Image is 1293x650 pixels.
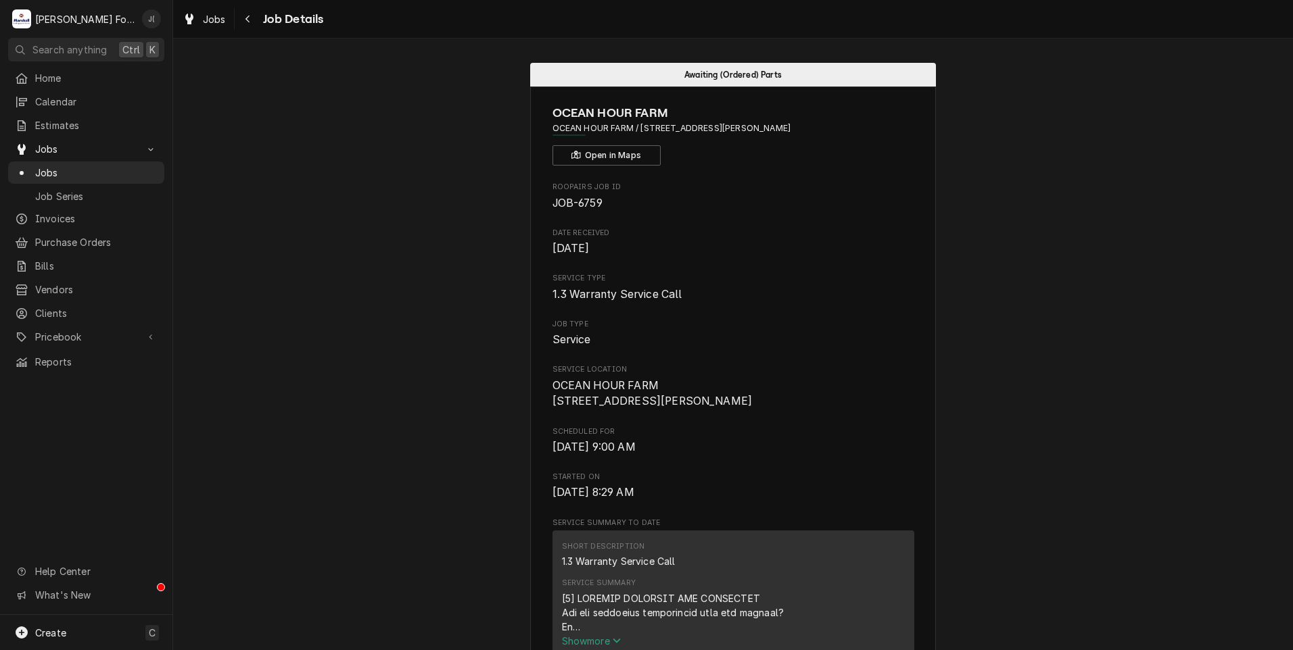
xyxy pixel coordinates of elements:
[553,195,914,211] span: Roopairs Job ID
[684,70,782,79] span: Awaiting (Ordered) Parts
[35,142,137,156] span: Jobs
[553,319,914,348] div: Job Type
[553,486,634,499] span: [DATE] 8:29 AM
[35,355,158,369] span: Reports
[35,118,158,132] span: Estimates
[8,91,164,113] a: Calendar
[553,364,914,375] span: Service Location
[8,114,164,136] a: Estimates
[553,228,914,257] div: Date Received
[553,288,682,301] span: 1.3 Warranty Service Call
[237,8,259,30] button: Navigate back
[553,518,914,528] span: Service Summary To Date
[553,286,914,303] span: Service Type
[122,43,140,57] span: Ctrl
[8,584,164,606] a: Go to What's New
[8,207,164,230] a: Invoices
[553,122,914,134] span: Address
[259,10,324,28] span: Job Details
[8,351,164,373] a: Reports
[35,306,158,320] span: Clients
[562,554,676,568] div: 1.3 Warranty Service Call
[149,626,156,640] span: C
[553,472,914,482] span: Started On
[553,378,914,409] span: Service Location
[149,43,156,57] span: K
[553,319,914,330] span: Job Type
[35,627,66,639] span: Create
[553,241,914,257] span: Date Received
[35,259,158,273] span: Bills
[562,591,844,634] div: [5] LOREMIP DOLORSIT AME CONSECTET Adi eli seddoeius temporincid utla etd magnaal? En Admi venia ...
[8,38,164,61] button: Search anythingCtrlK
[562,634,844,648] button: Showmore
[553,441,636,453] span: [DATE] 9:00 AM
[35,12,135,26] div: [PERSON_NAME] Food Equipment Service
[553,364,914,409] div: Service Location
[553,439,914,455] span: Scheduled For
[553,228,914,239] span: Date Received
[553,379,753,408] span: OCEAN HOUR FARM [STREET_ADDRESS][PERSON_NAME]
[142,9,161,28] div: J(
[142,9,161,28] div: Jeff Debigare (109)'s Avatar
[553,197,603,209] span: JOB-6759
[203,12,226,26] span: Jobs
[12,9,31,28] div: Marshall Food Equipment Service's Avatar
[8,326,164,348] a: Go to Pricebook
[35,564,156,578] span: Help Center
[553,273,914,284] span: Service Type
[35,95,158,109] span: Calendar
[553,104,914,122] span: Name
[553,426,914,455] div: Scheduled For
[553,182,914,193] span: Roopairs Job ID
[12,9,31,28] div: M
[553,104,914,166] div: Client Information
[8,278,164,301] a: Vendors
[8,185,164,207] a: Job Series
[553,333,591,346] span: Service
[8,302,164,324] a: Clients
[562,635,621,647] span: Show more
[35,588,156,602] span: What's New
[35,282,158,297] span: Vendors
[35,71,158,85] span: Home
[177,8,231,30] a: Jobs
[8,255,164,277] a: Bills
[562,541,645,552] div: Short Description
[553,484,914,501] span: Started On
[35,166,158,180] span: Jobs
[35,330,137,344] span: Pricebook
[8,161,164,184] a: Jobs
[553,273,914,302] div: Service Type
[553,426,914,437] span: Scheduled For
[553,332,914,348] span: Job Type
[553,145,661,166] button: Open in Maps
[8,138,164,160] a: Go to Jobs
[8,67,164,89] a: Home
[530,63,936,86] div: Status
[553,242,590,255] span: [DATE]
[553,182,914,211] div: Roopairs Job ID
[8,231,164,253] a: Purchase Orders
[553,472,914,501] div: Started On
[32,43,107,57] span: Search anything
[562,578,636,589] div: Service Summary
[35,235,158,249] span: Purchase Orders
[35,189,158,203] span: Job Series
[8,560,164,582] a: Go to Help Center
[35,211,158,226] span: Invoices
